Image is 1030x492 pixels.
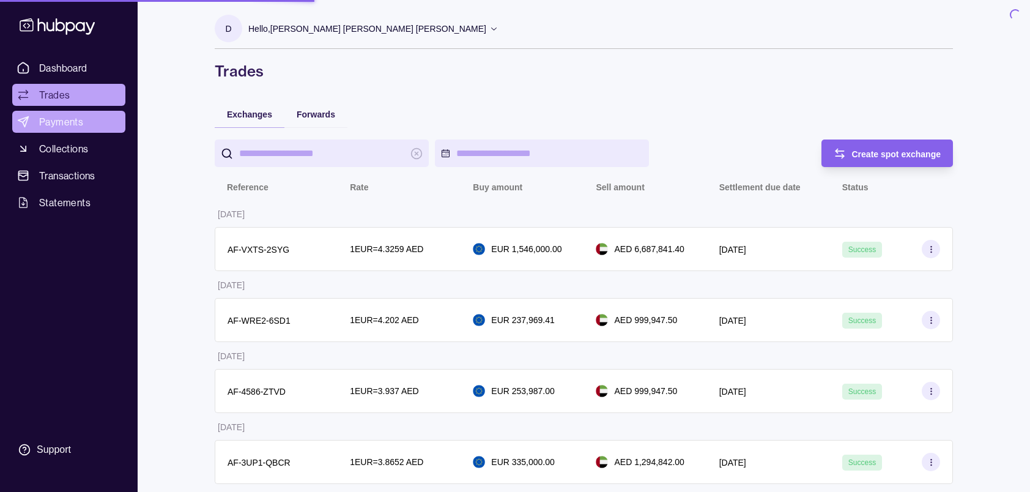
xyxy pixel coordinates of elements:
img: eu [473,385,485,397]
p: EUR 253,987.00 [491,384,555,398]
p: AF-WRE2-6SD1 [228,316,291,326]
p: 1 EUR = 3.8652 AED [350,455,423,469]
span: Dashboard [39,61,87,75]
a: Collections [12,138,125,160]
button: Create spot exchange [821,140,954,167]
img: eu [473,243,485,255]
p: AF-3UP1-QBCR [228,458,291,468]
p: Buy amount [473,182,522,192]
p: AED 6,687,841.40 [614,242,684,256]
input: search [239,140,404,167]
span: Exchanges [227,110,272,119]
img: ae [596,385,608,397]
p: [DATE] [719,458,746,468]
p: [DATE] [218,351,245,361]
span: Success [848,387,876,396]
a: Dashboard [12,57,125,79]
p: AED 999,947.50 [614,384,677,398]
p: [DATE] [719,387,746,397]
span: Trades [39,88,70,102]
span: Success [848,245,876,254]
span: Create spot exchange [852,149,941,159]
h1: Trades [215,61,953,81]
img: ae [596,243,608,255]
a: Trades [12,84,125,106]
p: 1 EUR = 4.202 AED [350,313,419,327]
a: Transactions [12,165,125,187]
p: [DATE] [218,209,245,219]
p: AF-4586-ZTVD [228,387,286,397]
p: Rate [350,182,368,192]
a: Support [12,437,125,463]
p: [DATE] [719,316,746,326]
p: AF-VXTS-2SYG [228,245,289,255]
span: Success [848,458,876,467]
span: Forwards [297,110,335,119]
img: eu [473,456,485,468]
p: Hello, [PERSON_NAME] [PERSON_NAME] [PERSON_NAME] [248,22,486,35]
p: [DATE] [719,245,746,255]
p: EUR 335,000.00 [491,455,555,469]
p: D [225,22,231,35]
span: Transactions [39,168,95,183]
p: EUR 1,546,000.00 [491,242,561,256]
p: [DATE] [218,422,245,432]
p: Sell amount [596,182,644,192]
p: 1 EUR = 4.3259 AED [350,242,423,256]
p: EUR 237,969.41 [491,313,555,327]
p: 1 EUR = 3.937 AED [350,384,419,398]
img: eu [473,314,485,326]
a: Payments [12,111,125,133]
p: AED 1,294,842.00 [614,455,684,469]
p: Status [842,182,869,192]
p: Reference [227,182,269,192]
img: ae [596,456,608,468]
span: Payments [39,114,83,129]
p: AED 999,947.50 [614,313,677,327]
span: Success [848,316,876,325]
div: Support [37,443,71,457]
span: Collections [39,141,88,156]
img: ae [596,314,608,326]
a: Statements [12,192,125,214]
p: Settlement due date [719,182,801,192]
p: [DATE] [218,280,245,290]
span: Statements [39,195,91,210]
